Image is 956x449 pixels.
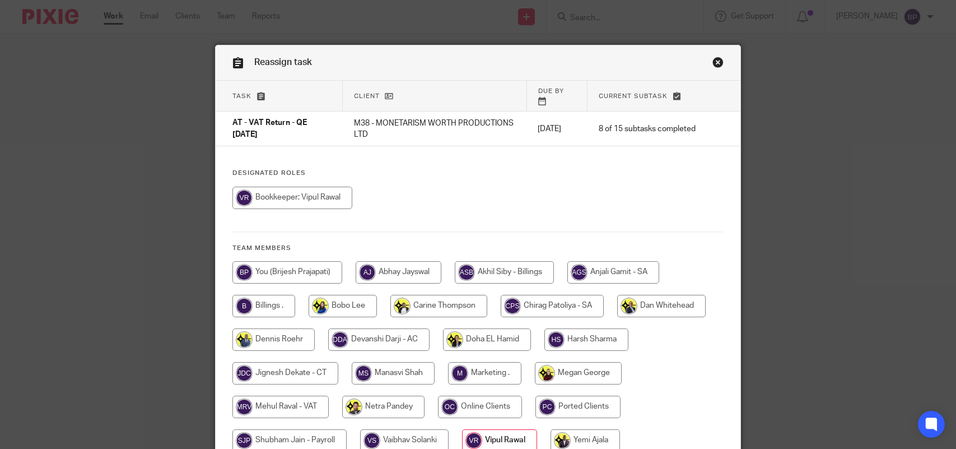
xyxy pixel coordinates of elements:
[232,119,307,139] span: AT - VAT Return - QE [DATE]
[254,58,312,67] span: Reassign task
[538,88,564,94] span: Due by
[232,244,724,253] h4: Team members
[232,93,251,99] span: Task
[538,123,576,135] p: [DATE]
[599,93,668,99] span: Current subtask
[232,169,724,178] h4: Designated Roles
[354,93,380,99] span: Client
[712,57,724,72] a: Close this dialog window
[587,112,707,146] td: 8 of 15 subtasks completed
[354,118,515,141] p: M38 - MONETARISM WORTH PRODUCTIONS LTD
